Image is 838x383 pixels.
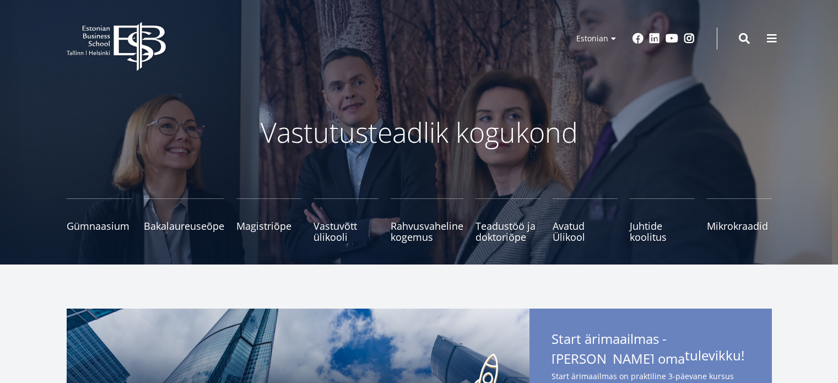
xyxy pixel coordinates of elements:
[475,198,540,242] a: Teadustöö ja doktoriõpe
[144,220,224,231] span: Bakalaureuseõpe
[630,198,695,242] a: Juhtide koolitus
[127,116,711,149] p: Vastutusteadlik kogukond
[67,220,132,231] span: Gümnaasium
[236,220,301,231] span: Magistriõpe
[391,198,463,242] a: Rahvusvaheline kogemus
[391,220,463,242] span: Rahvusvaheline kogemus
[475,220,540,242] span: Teadustöö ja doktoriõpe
[707,220,772,231] span: Mikrokraadid
[236,198,301,242] a: Magistriõpe
[630,220,695,242] span: Juhtide koolitus
[67,198,132,242] a: Gümnaasium
[685,347,744,364] span: tulevikku!
[313,198,379,242] a: Vastuvõtt ülikooli
[666,33,678,44] a: Youtube
[553,198,618,242] a: Avatud Ülikool
[553,220,618,242] span: Avatud Ülikool
[552,331,750,367] span: Start ärimaailmas - [PERSON_NAME] oma
[649,33,660,44] a: Linkedin
[684,33,695,44] a: Instagram
[632,33,644,44] a: Facebook
[707,198,772,242] a: Mikrokraadid
[144,198,224,242] a: Bakalaureuseõpe
[313,220,379,242] span: Vastuvõtt ülikooli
